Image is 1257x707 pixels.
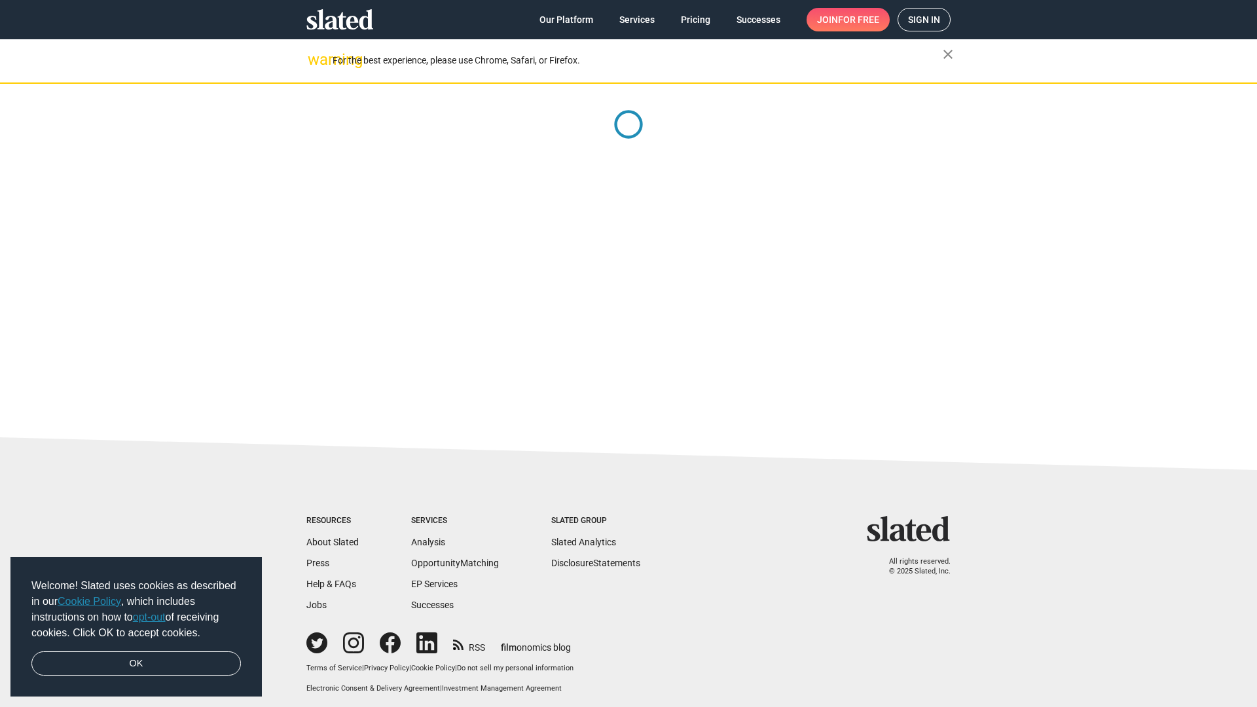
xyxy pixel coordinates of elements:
[306,537,359,547] a: About Slated
[411,579,458,589] a: EP Services
[58,596,121,607] a: Cookie Policy
[308,52,323,67] mat-icon: warning
[31,651,241,676] a: dismiss cookie message
[306,516,359,526] div: Resources
[619,8,655,31] span: Services
[940,46,956,62] mat-icon: close
[440,684,442,693] span: |
[838,8,879,31] span: for free
[875,557,951,576] p: All rights reserved. © 2025 Slated, Inc.
[306,579,356,589] a: Help & FAQs
[453,634,485,654] a: RSS
[551,516,640,526] div: Slated Group
[670,8,721,31] a: Pricing
[609,8,665,31] a: Services
[457,664,574,674] button: Do not sell my personal information
[306,558,329,568] a: Press
[306,600,327,610] a: Jobs
[442,684,562,693] a: Investment Management Agreement
[807,8,890,31] a: Joinfor free
[551,558,640,568] a: DisclosureStatements
[501,642,517,653] span: film
[133,611,166,623] a: opt-out
[455,664,457,672] span: |
[10,557,262,697] div: cookieconsent
[737,8,780,31] span: Successes
[411,558,499,568] a: OpportunityMatching
[409,664,411,672] span: |
[529,8,604,31] a: Our Platform
[306,664,362,672] a: Terms of Service
[411,537,445,547] a: Analysis
[501,631,571,654] a: filmonomics blog
[551,537,616,547] a: Slated Analytics
[681,8,710,31] span: Pricing
[898,8,951,31] a: Sign in
[726,8,791,31] a: Successes
[817,8,879,31] span: Join
[306,684,440,693] a: Electronic Consent & Delivery Agreement
[411,664,455,672] a: Cookie Policy
[31,578,241,641] span: Welcome! Slated uses cookies as described in our , which includes instructions on how to of recei...
[908,9,940,31] span: Sign in
[411,600,454,610] a: Successes
[333,52,943,69] div: For the best experience, please use Chrome, Safari, or Firefox.
[362,664,364,672] span: |
[364,664,409,672] a: Privacy Policy
[411,516,499,526] div: Services
[539,8,593,31] span: Our Platform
